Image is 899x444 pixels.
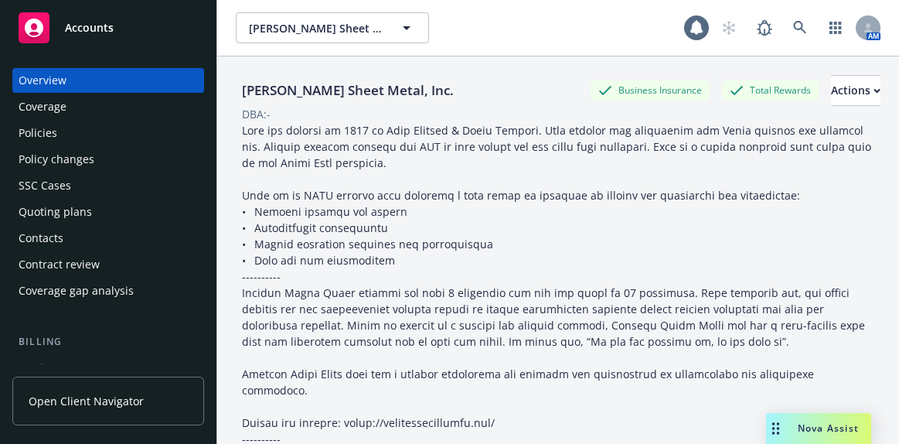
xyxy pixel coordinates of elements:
button: [PERSON_NAME] Sheet Metal, Inc. [236,12,429,43]
a: Overview [12,68,204,93]
div: SSC Cases [19,173,71,198]
a: Contract review [12,252,204,277]
a: Report a Bug [749,12,780,43]
a: Accounts [12,6,204,50]
div: Quoting plans [19,200,92,224]
a: Contacts [12,226,204,251]
button: Nova Assist [766,413,871,444]
div: Billing [12,334,204,350]
a: Start snowing [713,12,744,43]
button: Actions [831,75,880,106]
div: Invoices [19,356,60,381]
div: Policies [19,121,57,145]
div: Overview [19,68,66,93]
div: Coverage [19,94,66,119]
a: Invoices [12,356,204,381]
div: Contract review [19,252,100,277]
div: Coverage gap analysis [19,278,134,303]
div: DBA: - [242,106,271,122]
a: Search [785,12,816,43]
div: [PERSON_NAME] Sheet Metal, Inc. [236,80,460,101]
a: Policies [12,121,204,145]
span: Nova Assist [798,422,859,435]
a: Coverage [12,94,204,119]
span: [PERSON_NAME] Sheet Metal, Inc. [249,20,383,36]
a: SSC Cases [12,173,204,198]
span: Open Client Navigator [29,393,144,409]
div: Contacts [19,226,63,251]
div: Policy changes [19,147,94,172]
div: Drag to move [766,413,785,444]
div: Business Insurance [591,80,710,100]
a: Coverage gap analysis [12,278,204,303]
span: Accounts [65,22,114,34]
div: Actions [831,76,880,105]
a: Policy changes [12,147,204,172]
a: Quoting plans [12,200,204,224]
a: Switch app [820,12,851,43]
div: Total Rewards [722,80,819,100]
